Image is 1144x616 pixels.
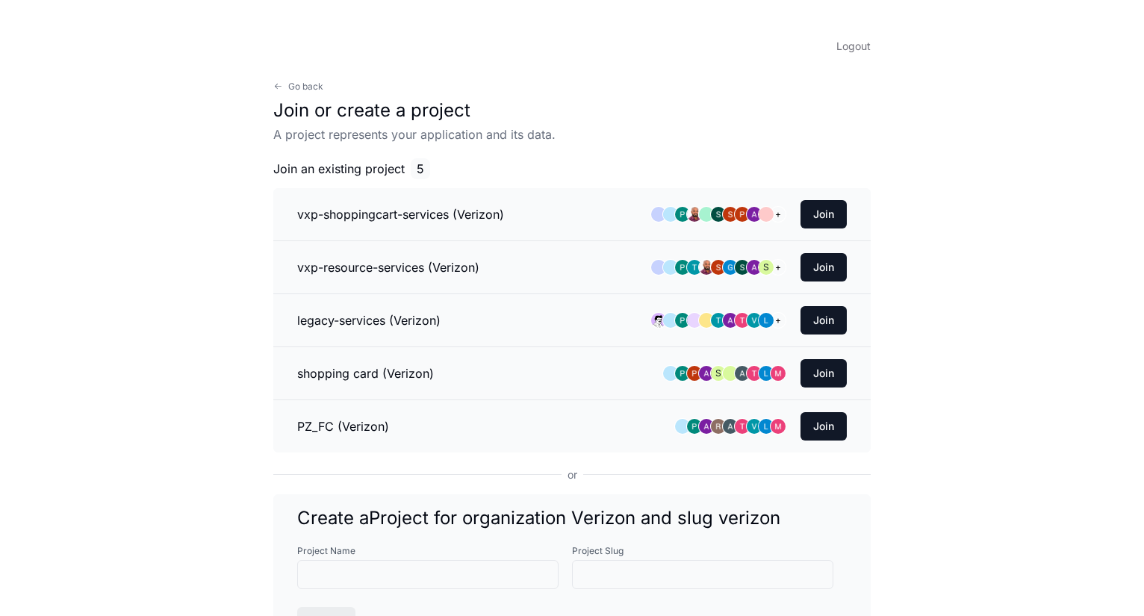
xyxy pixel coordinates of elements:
[288,81,323,93] span: Go back
[297,506,847,530] h1: Create a
[763,261,769,273] h1: S
[699,260,714,275] img: ACg8ocIpWYaV2uWFLDfsvApOy6-lY0d_Qcq218dZjDbEexeynHUXZQ=s96-c
[747,313,762,328] img: ACg8ocIVGmbV5QC7sogtToLH7ur86v4ZV7-k1UTZgp2IHv-bqQe70w=s96-c
[771,260,786,275] div: +
[735,419,750,434] img: ACg8ocJBXhNa7Cy39Q8gvzRUVTFuavxZdkM6kCXjZ9qLpsh2yMcOzQ=s96-c
[369,507,780,529] span: Project for organization Verizon and slug verizon
[297,311,441,329] h3: legacy-services (Verizon)
[735,366,750,381] img: ACg8ocINV6qhZHVbecXrMxjjTXBn_YPdT2RiLNfhwkIwPH7zaTOS-g=s96-c
[759,366,774,381] img: ACg8ocLesfUguw6fAT65MhvSv3hit2PgHLwp37gFWBNVpiLJV8KxOw=s96-c
[687,260,702,275] img: ACg8ocL-P3SnoSMinE6cJ4KuvimZdrZkjavFcOgZl8SznIp-YIbKyw=s96-c
[297,364,434,382] h3: shopping card (Verizon)
[723,260,738,275] img: ACg8ocLgD4B0PbMnFCRezSs6CxZErLn06tF4Svvl2GU3TFAxQEAh9w=s96-c
[411,158,430,179] span: 5
[687,419,702,434] img: ACg8ocLL3vXvdba5S5V7nChXuiKYjYAj5GQFF3QGVBb6etwgLiZA=s96-c
[759,419,774,434] img: ACg8ocLesfUguw6fAT65MhvSv3hit2PgHLwp37gFWBNVpiLJV8KxOw=s96-c
[723,313,738,328] img: ACg8ocICPzw3TCJpbvP5oqTUw-OeQ5tPEuPuFHVtyaCnfaAagCbpGQ=s96-c
[675,207,690,222] img: ACg8ocLL3vXvdba5S5V7nChXuiKYjYAj5GQFF3QGVBb6etwgLiZA=s96-c
[771,313,786,328] div: +
[747,419,762,434] img: ACg8ocIVGmbV5QC7sogtToLH7ur86v4ZV7-k1UTZgp2IHv-bqQe70w=s96-c
[273,99,871,122] h1: Join or create a project
[273,160,405,178] span: Join an existing project
[735,207,750,222] img: ACg8ocJAcLg99A07DI0Bjb7YTZ7lO98p9p7gxWo-JnGaDHMkGyQblA=s96-c
[771,207,786,222] div: +
[297,258,479,276] h3: vxp-resource-services (Verizon)
[273,81,323,93] button: Go back
[801,306,847,335] button: Join
[801,412,847,441] button: Join
[711,260,726,275] img: ACg8ocLg2_KGMaESmVdPJoxlc_7O_UeM10l1C5GIc0P9QNRQFTV7=s96-c
[687,366,702,381] img: ACg8ocJAcLg99A07DI0Bjb7YTZ7lO98p9p7gxWo-JnGaDHMkGyQblA=s96-c
[759,313,774,328] img: ACg8ocLesfUguw6fAT65MhvSv3hit2PgHLwp37gFWBNVpiLJV8KxOw=s96-c
[801,253,847,281] button: Join
[687,207,702,222] img: ACg8ocIpWYaV2uWFLDfsvApOy6-lY0d_Qcq218dZjDbEexeynHUXZQ=s96-c
[675,313,690,328] img: ACg8ocLL3vXvdba5S5V7nChXuiKYjYAj5GQFF3QGVBb6etwgLiZA=s96-c
[297,545,572,557] label: Project Name
[699,419,714,434] img: ACg8ocICPzw3TCJpbvP5oqTUw-OeQ5tPEuPuFHVtyaCnfaAagCbpGQ=s96-c
[711,419,726,434] img: ACg8ocKjdqdyTM4wnkt5Z3Tp-p9O1gktA6d94rSi0zLiV52yXj7tGQ=s96-c
[562,467,583,482] span: or
[699,366,714,381] img: ACg8ocICPzw3TCJpbvP5oqTUw-OeQ5tPEuPuFHVtyaCnfaAagCbpGQ=s96-c
[711,313,726,328] img: ACg8ocL-P3SnoSMinE6cJ4KuvimZdrZkjavFcOgZl8SznIp-YIbKyw=s96-c
[747,366,762,381] img: ACg8ocJBXhNa7Cy39Q8gvzRUVTFuavxZdkM6kCXjZ9qLpsh2yMcOzQ=s96-c
[273,125,871,143] p: A project represents your application and its data.
[711,207,726,222] img: ACg8ocJJ9wOaTkeMauVrev4VLW_8tKmEluUeKNxptGL4V32TKRkCPQ=s96-c
[723,419,738,434] img: ACg8ocINV6qhZHVbecXrMxjjTXBn_YPdT2RiLNfhwkIwPH7zaTOS-g=s96-c
[715,367,721,379] h1: S
[747,260,762,275] img: ACg8ocICPzw3TCJpbvP5oqTUw-OeQ5tPEuPuFHVtyaCnfaAagCbpGQ=s96-c
[297,417,389,435] h3: PZ_FC (Verizon)
[836,36,871,57] button: Logout
[675,366,690,381] img: ACg8ocLL3vXvdba5S5V7nChXuiKYjYAj5GQFF3QGVBb6etwgLiZA=s96-c
[771,366,786,381] img: ACg8ocJxB6Qotfq9X6UxHcpwQrfJ5_FUprypAWFHeBVVCQO0igKTnQ=s96-c
[771,419,786,434] img: ACg8ocJxB6Qotfq9X6UxHcpwQrfJ5_FUprypAWFHeBVVCQO0igKTnQ=s96-c
[572,545,847,557] label: Project Slug
[747,207,762,222] img: ACg8ocICPzw3TCJpbvP5oqTUw-OeQ5tPEuPuFHVtyaCnfaAagCbpGQ=s96-c
[675,260,690,275] img: ACg8ocLL3vXvdba5S5V7nChXuiKYjYAj5GQFF3QGVBb6etwgLiZA=s96-c
[297,205,504,223] h3: vxp-shoppingcart-services (Verizon)
[651,313,666,328] img: avatar
[723,207,738,222] img: ACg8ocLg2_KGMaESmVdPJoxlc_7O_UeM10l1C5GIc0P9QNRQFTV7=s96-c
[801,200,847,228] button: Join
[735,313,750,328] img: ACg8ocJBXhNa7Cy39Q8gvzRUVTFuavxZdkM6kCXjZ9qLpsh2yMcOzQ=s96-c
[735,260,750,275] img: ACg8ocJJ9wOaTkeMauVrev4VLW_8tKmEluUeKNxptGL4V32TKRkCPQ=s96-c
[801,359,847,388] button: Join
